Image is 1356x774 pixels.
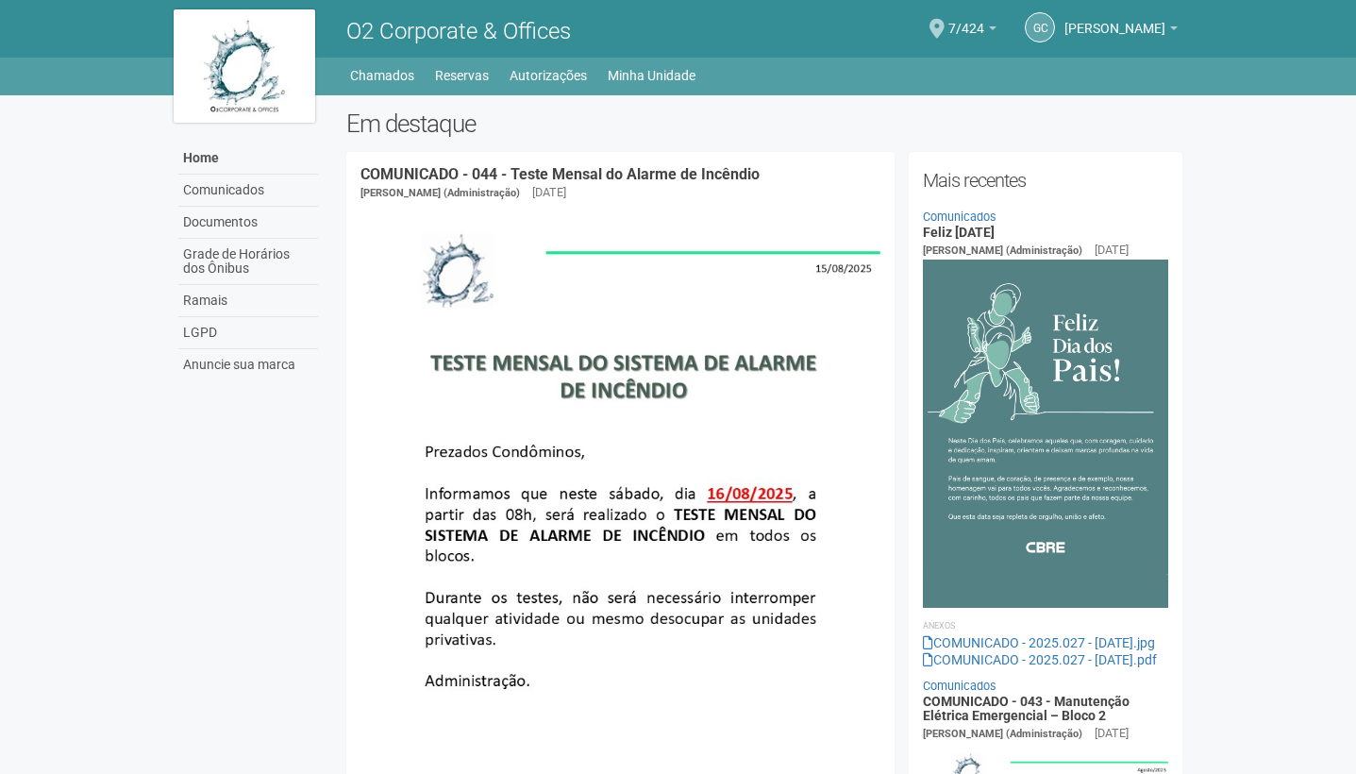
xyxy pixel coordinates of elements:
a: Home [178,143,318,175]
a: COMUNICADO - 043 - Manutenção Elétrica Emergencial – Bloco 2 [923,694,1130,723]
a: GC [1025,12,1055,42]
a: COMUNICADO - 2025.027 - [DATE].jpg [923,635,1155,650]
img: COMUNICADO%20-%202025.027%20-%20Dia%20dos%20Pais.jpg [923,260,1169,608]
span: O2 Corporate & Offices [346,18,571,44]
a: Comunicados [178,175,318,207]
span: [PERSON_NAME] (Administração) [923,728,1082,740]
a: Comunicados [923,679,996,693]
img: logo.jpg [174,9,315,123]
a: Grade de Horários dos Ônibus [178,239,318,285]
a: Feliz [DATE] [923,225,995,240]
a: Anuncie sua marca [178,349,318,380]
div: [DATE] [532,184,566,201]
a: Documentos [178,207,318,239]
a: Comunicados [923,210,996,224]
div: [DATE] [1095,725,1129,742]
li: Anexos [923,617,1169,634]
a: Minha Unidade [608,62,695,89]
a: LGPD [178,317,318,349]
a: COMUNICADO - 2025.027 - [DATE].pdf [923,652,1157,667]
h2: Mais recentes [923,166,1169,194]
span: Guilherme Cruz Braga [1064,3,1165,36]
span: 7/424 [948,3,984,36]
h2: Em destaque [346,109,1183,138]
a: COMUNICADO - 044 - Teste Mensal do Alarme de Incêndio [360,165,760,183]
a: 7/424 [948,24,996,39]
a: Ramais [178,285,318,317]
span: [PERSON_NAME] (Administração) [360,187,520,199]
a: Reservas [435,62,489,89]
span: [PERSON_NAME] (Administração) [923,244,1082,257]
div: [DATE] [1095,242,1129,259]
a: [PERSON_NAME] [1064,24,1178,39]
a: Chamados [350,62,414,89]
a: Autorizações [510,62,587,89]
